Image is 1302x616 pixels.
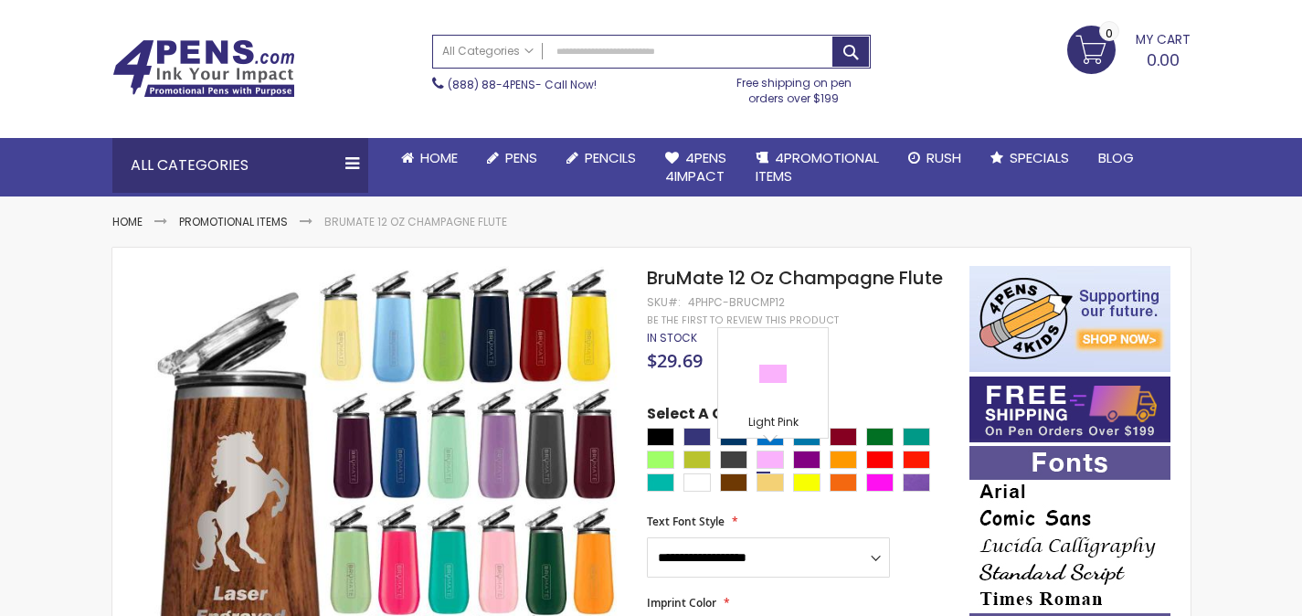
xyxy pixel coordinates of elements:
[926,148,961,167] span: Rush
[112,39,295,98] img: 4Pens Custom Pens and Promotional Products
[651,138,741,197] a: 4Pens4impact
[647,473,674,492] div: Teal
[647,330,697,345] span: In stock
[866,451,894,469] div: Red
[647,313,839,327] a: Be the first to review this product
[683,451,711,469] div: Apple Green
[179,214,288,229] a: Promotional Items
[903,473,930,492] div: Violet
[756,148,879,186] span: 4PROMOTIONAL ITEMS
[683,428,711,446] div: Royal Blue
[720,451,747,469] div: Grey Charcoal
[647,451,674,469] div: Green Light
[741,138,894,197] a: 4PROMOTIONALITEMS
[830,428,857,446] div: Burgundy
[665,148,726,186] span: 4Pens 4impact
[683,473,711,492] div: White
[969,377,1170,442] img: Free shipping on orders over $199
[1147,48,1180,71] span: 0.00
[112,138,368,193] div: All Categories
[866,473,894,492] div: Neon Pink
[647,514,725,529] span: Text Font Style
[903,451,930,469] div: Bright Red
[969,266,1170,372] img: 4pens 4 kids
[647,331,697,345] div: Availability
[647,404,755,429] span: Select A Color
[757,451,784,469] div: Light Pink
[1084,138,1149,178] a: Blog
[976,138,1084,178] a: Specials
[1010,148,1069,167] span: Specials
[793,451,820,469] div: Purple
[420,148,458,167] span: Home
[448,77,597,92] span: - Call Now!
[647,428,674,446] div: Black
[647,294,681,310] strong: SKU
[830,451,857,469] div: Orange
[717,69,871,105] div: Free shipping on pen orders over $199
[448,77,535,92] a: (888) 88-4PENS
[894,138,976,178] a: Rush
[585,148,636,167] span: Pencils
[442,44,534,58] span: All Categories
[903,428,930,446] div: Seafoam Green
[830,473,857,492] div: Neon Orange
[723,415,823,433] div: Light Pink
[324,215,507,229] li: BruMate 12 Oz Champagne Flute
[866,428,894,446] div: Green
[1098,148,1134,167] span: Blog
[1067,26,1191,71] a: 0.00 0
[688,295,785,310] div: 4PHPC-BRUCMP12
[647,265,943,291] span: BruMate 12 Oz Champagne Flute
[720,473,747,492] div: Brown
[793,473,820,492] div: Yellow
[647,348,703,373] span: $29.69
[552,138,651,178] a: Pencils
[647,595,716,611] span: Imprint Color
[472,138,552,178] a: Pens
[433,36,543,66] a: All Categories
[1106,25,1113,42] span: 0
[757,473,784,492] div: Bright Yellow
[386,138,472,178] a: Home
[112,214,143,229] a: Home
[505,148,537,167] span: Pens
